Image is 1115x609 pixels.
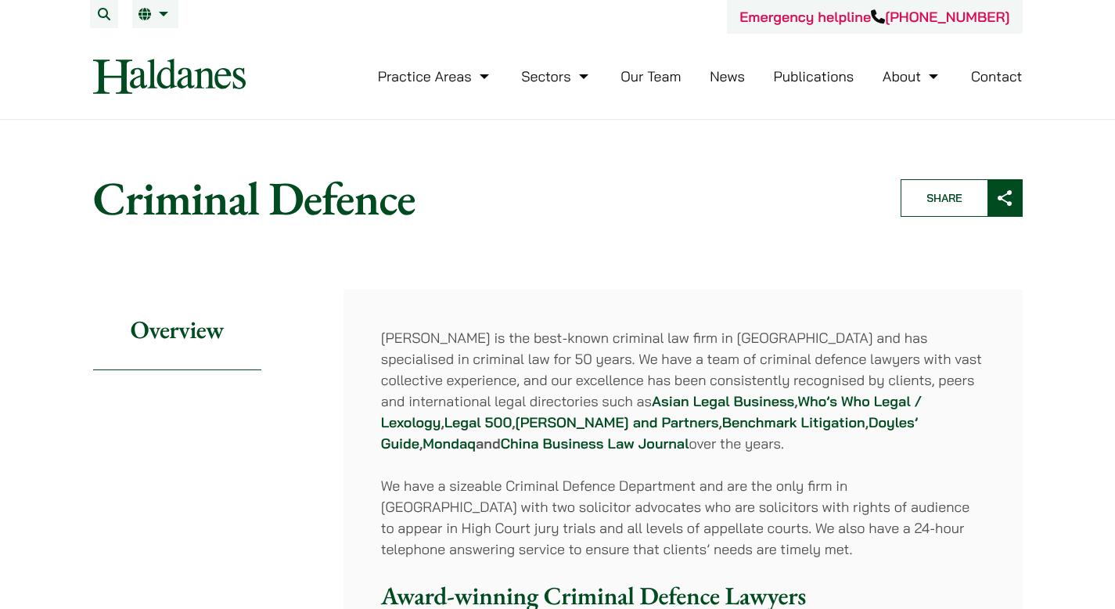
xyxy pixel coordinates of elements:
a: Our Team [620,67,681,85]
a: Mondaq [423,434,476,452]
a: Publications [774,67,854,85]
strong: and [476,434,501,452]
a: China Business Law Journal [501,434,689,452]
a: About [883,67,942,85]
a: Practice Areas [378,67,493,85]
a: Benchmark Litigation [722,413,865,431]
img: Logo of Haldanes [93,59,246,94]
a: EN [138,8,172,20]
button: Share [901,179,1023,217]
a: Asian Legal Business [652,392,794,410]
a: [PERSON_NAME] and Partners [516,413,719,431]
strong: , [512,413,515,431]
a: Doyles’ Guide [381,413,919,452]
a: Who’s Who Legal / Lexology [381,392,923,431]
a: News [710,67,745,85]
strong: , [794,392,797,410]
strong: , [419,434,423,452]
h2: Overview [93,290,261,370]
a: Emergency helpline[PHONE_NUMBER] [739,8,1009,26]
strong: , [441,413,444,431]
p: [PERSON_NAME] is the best-known criminal law firm in [GEOGRAPHIC_DATA] and has specialised in cri... [381,327,985,454]
a: Sectors [521,67,592,85]
a: Legal 500 [444,413,512,431]
a: Contact [971,67,1023,85]
span: Share [901,180,987,216]
h1: Criminal Defence [93,170,874,226]
p: We have a sizeable Criminal Defence Department and are the only firm in [GEOGRAPHIC_DATA] with tw... [381,475,985,560]
strong: , , [718,413,869,431]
